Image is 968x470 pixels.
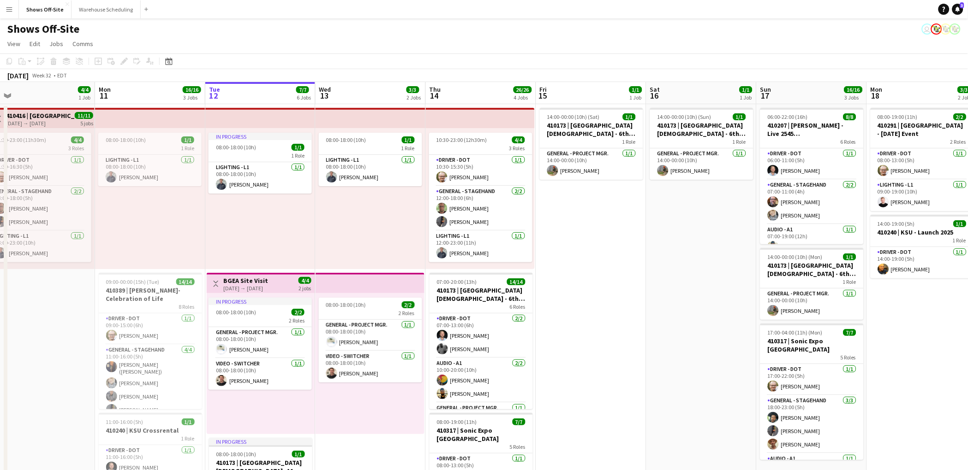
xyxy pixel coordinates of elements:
[7,22,79,36] h1: Shows Off-Site
[49,40,63,48] span: Jobs
[46,38,67,50] a: Jobs
[72,40,93,48] span: Comms
[940,23,951,35] app-user-avatar: Labor Coordinator
[19,0,72,18] button: Shows Off-Site
[931,23,942,35] app-user-avatar: Labor Coordinator
[7,71,29,80] div: [DATE]
[7,40,20,48] span: View
[72,0,141,18] button: Warehouse Scheduling
[960,2,964,8] span: 3
[30,72,54,79] span: Week 32
[26,38,44,50] a: Edit
[57,72,67,79] div: EDT
[922,23,933,35] app-user-avatar: Toryn Tamborello
[950,23,961,35] app-user-avatar: Labor Coordinator
[4,38,24,50] a: View
[952,4,963,15] a: 3
[30,40,40,48] span: Edit
[69,38,97,50] a: Comms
